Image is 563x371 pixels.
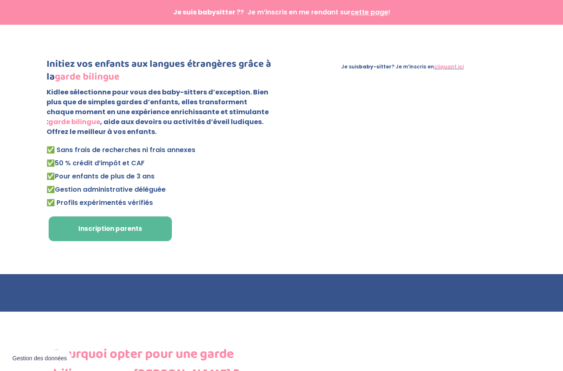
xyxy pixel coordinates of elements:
[294,274,392,312] img: marie claire
[47,145,195,155] span: ✅ Sans frais de recherches ni frais annexes
[289,64,516,69] p: Je suis ? Je m’inscris en
[49,216,172,241] a: Inscription parents
[47,58,274,87] h1: Initiez vos enfants aux langues étrangères grâce à la
[47,185,166,194] span: ✅Gestion administrative déléguée
[53,9,510,16] p: ? Je m’inscris en me rendant sur !
[53,33,115,49] img: Kidlee - Logo
[47,171,55,181] strong: ✅
[173,7,240,17] strong: Je suis babysitter ?
[434,63,464,70] a: cliquant ici
[7,350,72,367] button: Gestion des données
[359,63,392,70] strong: baby-sitter
[55,69,120,85] strong: garde bilingue
[171,274,269,312] img: europe 1
[47,158,155,181] span: 50 % crédit d’impôt et CAF Pour enfants de plus de 3 ans
[47,87,269,136] b: Kidlee sélectionne pour vous des baby-sitters d’exception. Bien plus que de simples gardes d’enfa...
[47,198,153,207] span: ✅ Profils expérimentés vérifiés
[47,274,145,312] img: madame-figaro
[48,117,100,127] strong: garde bilingue
[418,274,516,312] img: les echos
[12,355,67,362] span: Gestion des données
[47,158,55,168] strong: ✅
[351,7,388,17] span: cette page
